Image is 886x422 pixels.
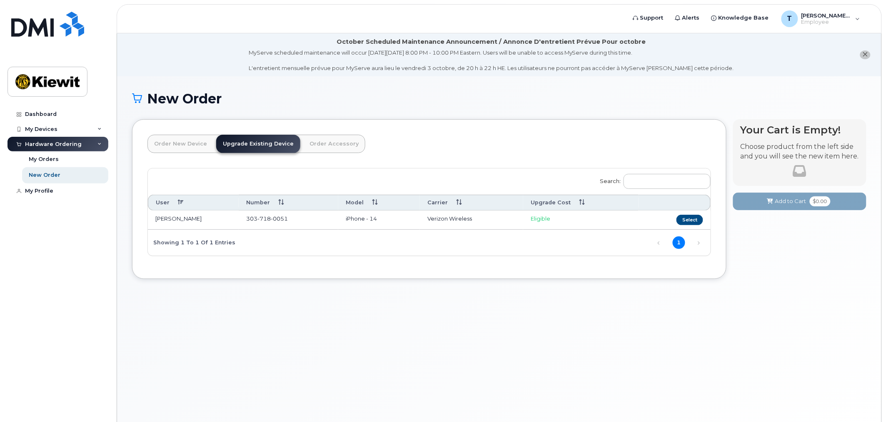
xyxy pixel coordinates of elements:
[338,211,420,230] td: iPhone - 14
[257,215,271,222] span: 718
[148,211,239,230] td: [PERSON_NAME]
[132,91,866,106] h1: New Order
[147,135,214,153] a: Order New Device
[303,135,365,153] a: Order Accessory
[271,215,288,222] span: 0051
[337,38,646,46] div: October Scheduled Maintenance Announcement / Annonce D'entretient Prévue Pour octobre
[595,168,711,192] label: Search:
[148,235,235,249] div: Showing 1 to 1 of 1 entries
[676,215,703,225] button: Select
[775,197,806,205] span: Add to Cart
[249,49,734,72] div: MyServe scheduled maintenance will occur [DATE][DATE] 8:00 PM - 10:00 PM Eastern. Users will be u...
[673,236,685,249] a: 1
[810,196,831,206] span: $0.00
[420,211,523,230] td: Verizon Wireless
[338,195,420,210] th: Model: activate to sort column ascending
[733,193,866,210] button: Add to Cart $0.00
[531,215,550,222] span: Eligible
[420,195,523,210] th: Carrier: activate to sort column ascending
[523,195,639,210] th: Upgrade Cost: activate to sort column ascending
[239,195,338,210] th: Number: activate to sort column ascending
[693,237,705,249] a: Next
[216,135,300,153] a: Upgrade Existing Device
[860,50,871,59] button: close notification
[624,174,711,189] input: Search:
[653,237,665,249] a: Previous
[741,142,859,161] p: Choose product from the left side and you will see the new item here.
[850,386,880,416] iframe: Messenger Launcher
[741,124,859,136] h4: Your Cart is Empty!
[148,195,239,210] th: User: activate to sort column descending
[246,215,288,222] span: 303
